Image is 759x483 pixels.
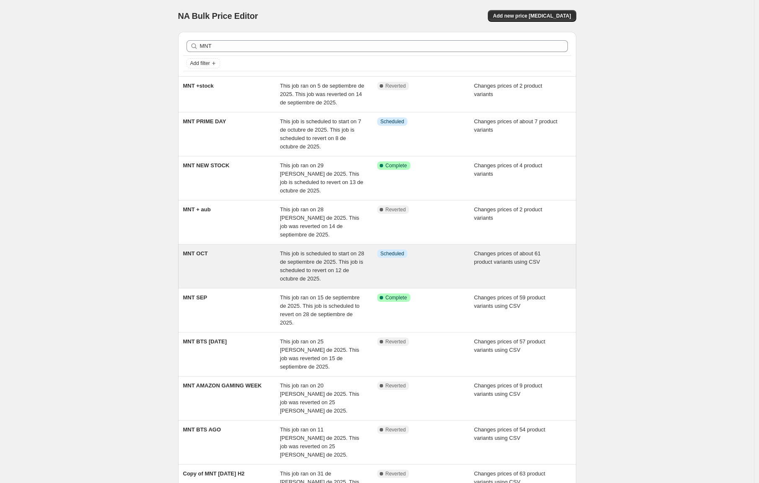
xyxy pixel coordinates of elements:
[183,118,226,125] span: MNT PRIME DAY
[474,250,541,265] span: Changes prices of about 61 product variants using CSV
[178,11,258,21] span: NA Bulk Price Editor
[488,10,576,22] button: Add new price [MEDICAL_DATA]
[183,426,221,433] span: MNT BTS AGO
[183,83,214,89] span: MNT +stock
[183,162,230,169] span: MNT NEW STOCK
[474,338,545,353] span: Changes prices of 57 product variants using CSV
[386,426,406,433] span: Reverted
[280,162,363,194] span: This job ran on 29 [PERSON_NAME] de 2025. This job is scheduled to revert on 13 de octubre de 2025.
[280,83,364,106] span: This job ran on 5 de septiembre de 2025. This job was reverted on 14 de septiembre de 2025.
[280,382,359,414] span: This job ran on 20 [PERSON_NAME] de 2025. This job was reverted on 25 [PERSON_NAME] de 2025.
[183,294,207,301] span: MNT SEP
[280,426,359,458] span: This job ran on 11 [PERSON_NAME] de 2025. This job was reverted on 25 [PERSON_NAME] de 2025.
[386,382,406,389] span: Reverted
[183,250,208,257] span: MNT OCT
[474,118,557,133] span: Changes prices of about 7 product variants
[474,83,542,97] span: Changes prices of 2 product variants
[187,58,220,68] button: Add filter
[280,206,359,238] span: This job ran on 28 [PERSON_NAME] de 2025. This job was reverted on 14 de septiembre de 2025.
[280,118,361,150] span: This job is scheduled to start on 7 de octubre de 2025. This job is scheduled to revert on 8 de o...
[280,338,359,370] span: This job ran on 25 [PERSON_NAME] de 2025. This job was reverted on 15 de septiembre de 2025.
[386,206,406,213] span: Reverted
[183,338,227,345] span: MNT BTS [DATE]
[183,206,211,213] span: MNT + aub
[386,338,406,345] span: Reverted
[474,206,542,221] span: Changes prices of 2 product variants
[280,250,364,282] span: This job is scheduled to start on 28 de septiembre de 2025. This job is scheduled to revert on 12...
[474,294,545,309] span: Changes prices of 59 product variants using CSV
[474,426,545,441] span: Changes prices of 54 product variants using CSV
[386,470,406,477] span: Reverted
[381,118,404,125] span: Scheduled
[280,294,360,326] span: This job ran on 15 de septiembre de 2025. This job is scheduled to revert on 28 de septiembre de ...
[183,382,262,389] span: MNT AMAZON GAMING WEEK
[474,382,542,397] span: Changes prices of 9 product variants using CSV
[386,162,407,169] span: Complete
[493,13,571,19] span: Add new price [MEDICAL_DATA]
[381,250,404,257] span: Scheduled
[474,162,542,177] span: Changes prices of 4 product variants
[386,83,406,89] span: Reverted
[386,294,407,301] span: Complete
[190,60,210,67] span: Add filter
[183,470,245,477] span: Copy of MNT [DATE] H2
